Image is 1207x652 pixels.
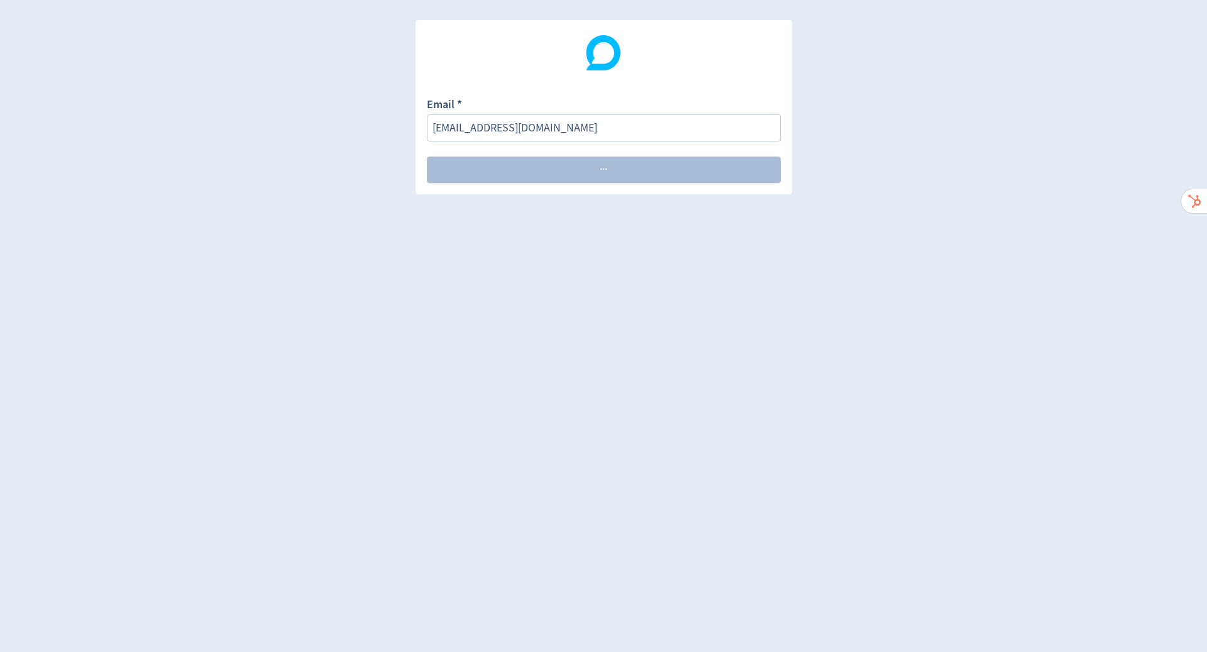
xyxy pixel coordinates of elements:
[602,164,605,175] span: ·
[427,157,781,183] button: ···
[600,164,602,175] span: ·
[427,97,462,114] label: Email *
[605,164,607,175] span: ·
[586,35,621,70] img: Digivizer Logo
